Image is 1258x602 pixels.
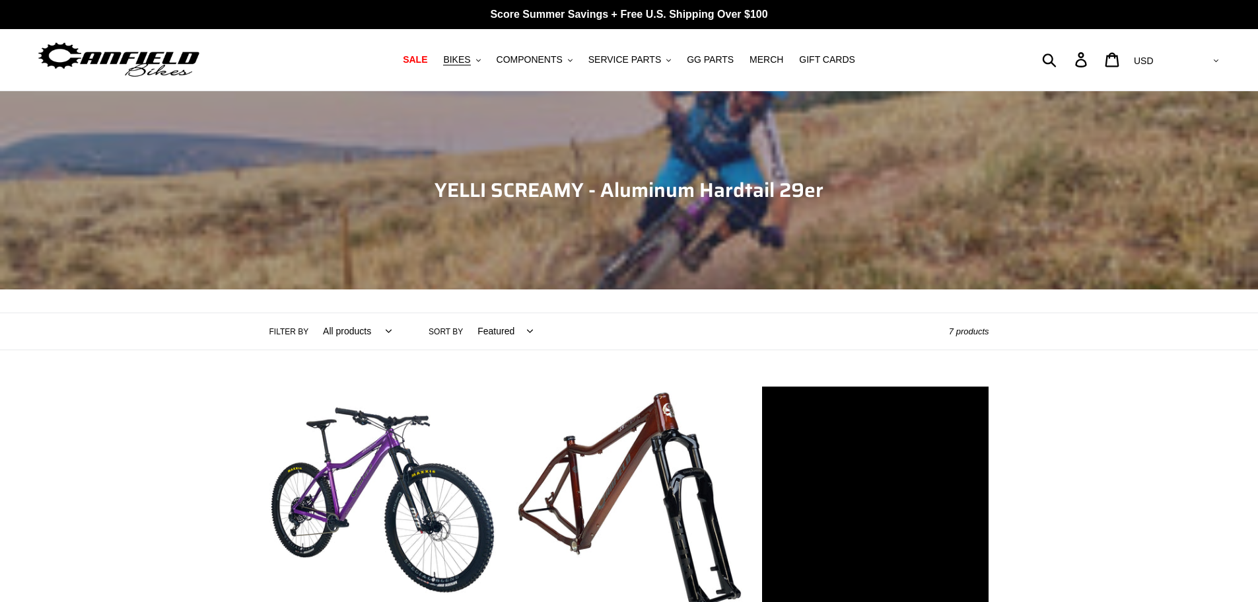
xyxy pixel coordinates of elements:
span: YELLI SCREAMY - Aluminum Hardtail 29er [435,174,823,206]
span: 7 products [949,326,989,336]
a: GG PARTS [680,51,740,69]
a: GIFT CARDS [792,51,862,69]
button: SERVICE PARTS [582,51,678,69]
span: GIFT CARDS [799,54,855,65]
input: Search [1049,45,1083,74]
a: MERCH [743,51,790,69]
label: Sort by [429,326,463,338]
label: Filter by [269,326,309,338]
span: MERCH [750,54,783,65]
button: BIKES [437,51,487,69]
img: Canfield Bikes [36,39,201,81]
span: SALE [403,54,427,65]
span: GG PARTS [687,54,734,65]
button: COMPONENTS [490,51,579,69]
a: SALE [396,51,434,69]
span: SERVICE PARTS [588,54,661,65]
span: COMPONENTS [497,54,563,65]
span: BIKES [443,54,470,65]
